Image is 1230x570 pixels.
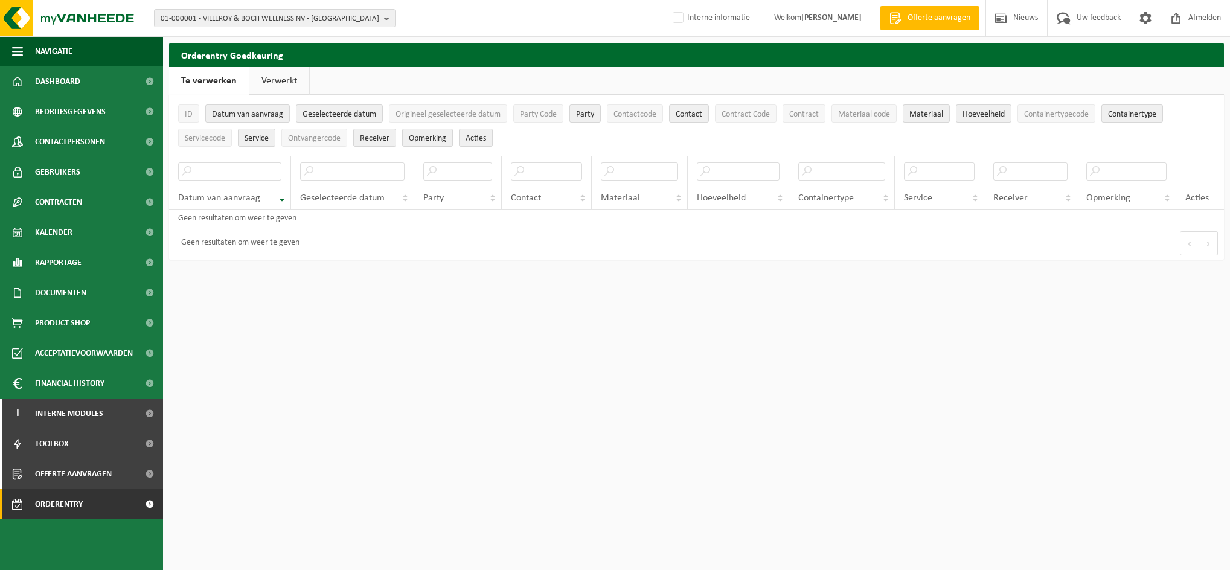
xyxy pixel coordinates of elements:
[300,193,385,203] span: Geselecteerde datum
[459,129,493,147] button: Acties
[569,104,601,123] button: PartyParty: Activate to sort
[35,459,112,489] span: Offerte aanvragen
[880,6,979,30] a: Offerte aanvragen
[35,338,133,368] span: Acceptatievoorwaarden
[1017,104,1095,123] button: ContainertypecodeContainertypecode: Activate to sort
[353,129,396,147] button: ReceiverReceiver: Activate to sort
[423,193,444,203] span: Party
[1024,110,1089,119] span: Containertypecode
[956,104,1011,123] button: HoeveelheidHoeveelheid: Activate to sort
[185,134,225,143] span: Servicecode
[245,134,269,143] span: Service
[169,43,1224,66] h2: Orderentry Goedkeuring
[296,104,383,123] button: Geselecteerde datumGeselecteerde datum: Activate to sort
[169,67,249,95] a: Te verwerken
[35,399,103,429] span: Interne modules
[35,127,105,157] span: Contactpersonen
[1185,193,1209,203] span: Acties
[35,97,106,127] span: Bedrijfsgegevens
[249,67,309,95] a: Verwerkt
[1180,231,1199,255] button: Previous
[409,134,446,143] span: Opmerking
[904,193,932,203] span: Service
[697,193,746,203] span: Hoeveelheid
[513,104,563,123] button: Party CodeParty Code: Activate to sort
[178,129,232,147] button: ServicecodeServicecode: Activate to sort
[288,134,341,143] span: Ontvangercode
[35,308,90,338] span: Product Shop
[520,110,557,119] span: Party Code
[993,193,1028,203] span: Receiver
[909,110,943,119] span: Materiaal
[576,110,594,119] span: Party
[670,9,750,27] label: Interne informatie
[360,134,389,143] span: Receiver
[35,489,136,519] span: Orderentry Goedkeuring
[607,104,663,123] button: ContactcodeContactcode: Activate to sort
[169,210,306,226] td: Geen resultaten om weer te geven
[1199,231,1218,255] button: Next
[35,36,72,66] span: Navigatie
[178,104,199,123] button: IDID: Activate to sort
[175,232,299,254] div: Geen resultaten om weer te geven
[831,104,897,123] button: Materiaal codeMateriaal code: Activate to sort
[35,368,104,399] span: Financial History
[963,110,1005,119] span: Hoeveelheid
[1086,193,1130,203] span: Opmerking
[396,110,501,119] span: Origineel geselecteerde datum
[389,104,507,123] button: Origineel geselecteerde datumOrigineel geselecteerde datum: Activate to sort
[801,13,862,22] strong: [PERSON_NAME]
[212,110,283,119] span: Datum van aanvraag
[715,104,777,123] button: Contract CodeContract Code: Activate to sort
[35,248,82,278] span: Rapportage
[511,193,541,203] span: Contact
[35,429,69,459] span: Toolbox
[35,217,72,248] span: Kalender
[798,193,854,203] span: Containertype
[838,110,890,119] span: Materiaal code
[35,278,86,308] span: Documenten
[35,187,82,217] span: Contracten
[466,134,486,143] span: Acties
[402,129,453,147] button: OpmerkingOpmerking: Activate to sort
[185,110,193,119] span: ID
[789,110,819,119] span: Contract
[601,193,640,203] span: Materiaal
[303,110,376,119] span: Geselecteerde datum
[669,104,709,123] button: ContactContact: Activate to sort
[722,110,770,119] span: Contract Code
[905,12,973,24] span: Offerte aanvragen
[35,157,80,187] span: Gebruikers
[783,104,825,123] button: ContractContract: Activate to sort
[178,193,260,203] span: Datum van aanvraag
[12,399,23,429] span: I
[161,10,379,28] span: 01-000001 - VILLEROY & BOCH WELLNESS NV - [GEOGRAPHIC_DATA]
[676,110,702,119] span: Contact
[903,104,950,123] button: MateriaalMateriaal: Activate to sort
[613,110,656,119] span: Contactcode
[1108,110,1156,119] span: Containertype
[154,9,396,27] button: 01-000001 - VILLEROY & BOCH WELLNESS NV - [GEOGRAPHIC_DATA]
[1101,104,1163,123] button: ContainertypeContainertype: Activate to sort
[205,104,290,123] button: Datum van aanvraagDatum van aanvraag: Activate to remove sorting
[281,129,347,147] button: OntvangercodeOntvangercode: Activate to sort
[35,66,80,97] span: Dashboard
[238,129,275,147] button: ServiceService: Activate to sort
